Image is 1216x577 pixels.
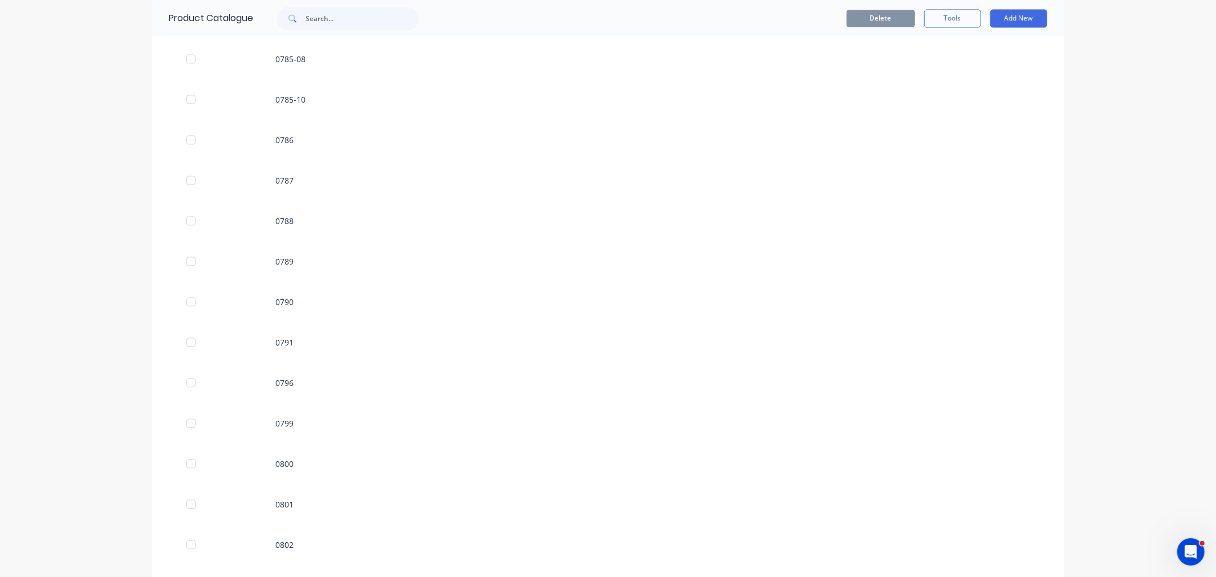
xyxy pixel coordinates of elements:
[847,10,915,27] button: Delete
[152,160,1064,201] div: 0787
[152,363,1064,403] div: 0796
[306,7,419,30] input: Search...
[152,120,1064,160] div: 0786
[152,484,1064,525] div: 0801
[152,444,1064,484] div: 0800
[152,322,1064,363] div: 0791
[152,79,1064,120] div: 0785-10
[152,201,1064,241] div: 0788
[152,525,1064,565] div: 0802
[152,403,1064,444] div: 0799
[924,9,981,27] button: Tools
[1177,538,1205,566] iframe: Intercom live chat
[152,282,1064,322] div: 0790
[152,39,1064,79] div: 0785-08
[990,9,1047,27] button: Add New
[152,241,1064,282] div: 0789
